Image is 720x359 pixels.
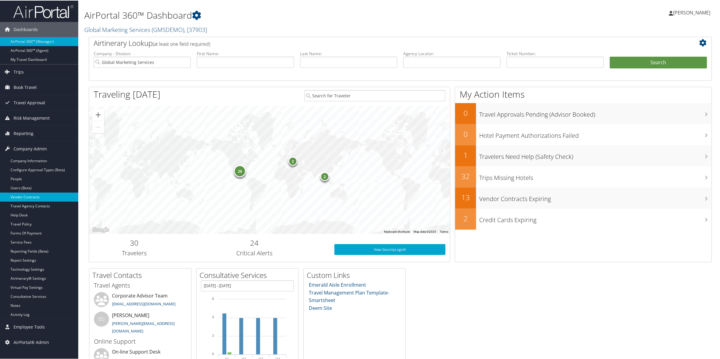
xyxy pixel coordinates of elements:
[212,333,214,337] tspan: 2
[14,125,33,140] span: Reporting
[152,25,184,33] span: ( GMSDEMO )
[455,192,476,202] h2: 13
[320,172,329,181] div: 2
[14,319,45,334] span: Employee Tools
[455,187,712,208] a: 13Vendor Contracts Expiring
[14,95,45,110] span: Travel Approval
[212,351,214,355] tspan: 0
[455,166,712,187] a: 32Trips Missing Hotels
[479,191,712,203] h3: Vendor Contracts Expiring
[92,269,191,280] h2: Travel Contacts
[112,320,175,333] a: [PERSON_NAME][EMAIL_ADDRESS][DOMAIN_NAME]
[13,4,73,18] img: airportal-logo.png
[455,87,712,100] h1: My Action Items
[91,291,190,311] li: Corporate Advisor Team
[94,87,160,100] h1: Traveling [DATE]
[455,102,712,124] a: 0Travel Approvals Pending (Advisor Booked)
[455,213,476,223] h2: 2
[94,311,109,326] div: BD
[112,301,175,306] a: [EMAIL_ADDRESS][DOMAIN_NAME]
[334,244,446,254] a: View SecurityLogic®
[84,8,506,21] h1: AirPortal 360™ Dashboard
[94,248,175,257] h3: Travelers
[610,56,707,68] button: Search
[184,237,325,247] h2: 24
[153,40,210,47] span: (at least one field required)
[455,208,712,229] a: 2Credit Cards Expiring
[307,269,405,280] h2: Custom Links
[440,229,448,233] a: Terms (opens in new tab)
[91,311,190,336] li: [PERSON_NAME]
[14,110,50,125] span: Risk Management
[288,156,297,165] div: 2
[479,128,712,139] h3: Hotel Payment Authorizations Failed
[384,229,410,233] button: Keyboard shortcuts
[197,50,294,56] label: First Name:
[455,171,476,181] h2: 32
[94,237,175,247] h2: 30
[403,50,501,56] label: Agency Locator:
[455,150,476,160] h2: 1
[94,37,655,48] h2: Airtinerary Lookup
[669,3,716,21] a: [PERSON_NAME]
[14,141,47,156] span: Company Admin
[91,225,110,233] a: Open this area in Google Maps (opens a new window)
[212,296,214,300] tspan: 6
[479,212,712,224] h3: Credit Cards Expiring
[94,281,187,289] h3: Travel Agents
[309,281,366,288] a: Emerald Aisle Enrollment
[414,229,436,233] span: Map data ©2025
[14,334,49,349] span: AirPortal® Admin
[673,9,710,15] span: [PERSON_NAME]
[14,21,38,36] span: Dashboards
[94,337,187,345] h3: Online Support
[84,25,207,33] a: Global Marketing Services
[479,149,712,160] h3: Travelers Need Help (Safety Check)
[304,90,446,101] input: Search for Traveler
[14,79,37,94] span: Book Travel
[184,25,207,33] span: , [ 37903 ]
[212,315,214,318] tspan: 4
[92,121,104,133] button: Zoom out
[234,164,246,176] div: 26
[479,107,712,118] h3: Travel Approvals Pending (Advisor Booked)
[309,304,332,311] a: Deem Site
[184,248,325,257] h3: Critical Alerts
[455,107,476,118] h2: 0
[507,50,604,56] label: Ticket Number:
[479,170,712,181] h3: Trips Missing Hotels
[455,128,476,139] h2: 0
[455,145,712,166] a: 1Travelers Need Help (Safety Check)
[14,64,24,79] span: Trips
[92,108,104,120] button: Zoom in
[455,124,712,145] a: 0Hotel Payment Authorizations Failed
[309,289,389,303] a: Travel Management Plan Template- Smartsheet
[300,50,397,56] label: Last Name:
[94,50,191,56] label: Company - Division:
[200,269,298,280] h2: Consultative Services
[91,225,110,233] img: Google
